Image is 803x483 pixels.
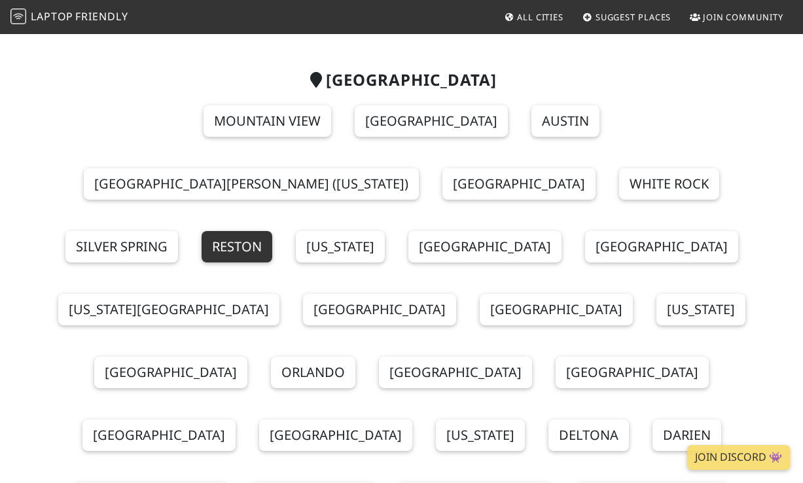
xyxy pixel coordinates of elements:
a: Join Discord 👾 [687,445,790,470]
a: [US_STATE] [296,231,385,262]
h2: [GEOGRAPHIC_DATA] [37,71,767,90]
span: Friendly [75,9,128,24]
a: [GEOGRAPHIC_DATA] [379,357,532,388]
a: [GEOGRAPHIC_DATA] [480,294,633,325]
a: [US_STATE] [656,294,745,325]
a: [GEOGRAPHIC_DATA] [303,294,456,325]
a: LaptopFriendly LaptopFriendly [10,6,128,29]
span: Laptop [31,9,73,24]
a: Orlando [271,357,355,388]
a: [GEOGRAPHIC_DATA][PERSON_NAME] ([US_STATE]) [84,168,419,200]
img: LaptopFriendly [10,9,26,24]
a: [GEOGRAPHIC_DATA] [259,420,412,451]
a: Deltona [548,420,629,451]
a: [GEOGRAPHIC_DATA] [442,168,596,200]
span: Suggest Places [596,11,671,23]
a: Reston [202,231,272,262]
a: Austin [531,105,599,137]
a: Silver Spring [65,231,178,262]
a: White Rock [619,168,719,200]
a: [GEOGRAPHIC_DATA] [585,231,738,262]
span: Join Community [703,11,783,23]
a: Mountain View [204,105,331,137]
span: All Cities [517,11,563,23]
a: [GEOGRAPHIC_DATA] [408,231,562,262]
a: Suggest Places [577,5,677,29]
a: [GEOGRAPHIC_DATA] [94,357,247,388]
a: [GEOGRAPHIC_DATA] [82,420,236,451]
a: [GEOGRAPHIC_DATA] [556,357,709,388]
a: [US_STATE][GEOGRAPHIC_DATA] [58,294,279,325]
a: [US_STATE] [436,420,525,451]
a: Join Community [685,5,789,29]
a: All Cities [499,5,569,29]
a: [GEOGRAPHIC_DATA] [355,105,508,137]
a: Darien [652,420,721,451]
